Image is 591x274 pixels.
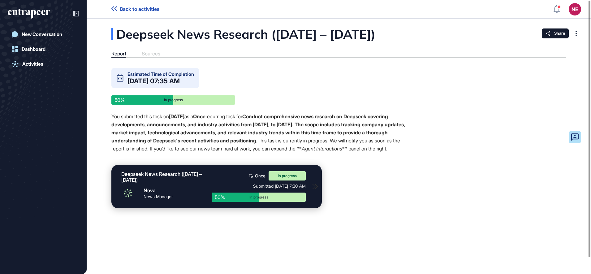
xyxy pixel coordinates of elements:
[169,113,184,120] strong: [DATE]
[116,98,231,102] div: In progress
[127,78,180,84] div: [DATE] 07:35 AM
[22,46,45,52] div: Dashboard
[22,61,43,67] div: Activities
[111,112,412,153] p: You submitted this task on as a recurring task for This task is currently in progress. We will no...
[127,72,194,76] div: Estimated Time of Completion
[8,43,79,55] a: Dashboard
[121,171,205,183] div: Deepseek News Research (July 31 – August 28, 2025)
[144,188,156,193] div: Nova
[22,32,62,37] div: New Conversation
[302,146,342,152] em: Agent Interactions
[111,95,173,105] div: 50%
[8,28,79,41] a: New Conversation
[8,58,79,70] a: Activities
[212,184,306,189] div: Submitted [DATE] 7:30 AM
[144,194,173,199] div: News Manager
[111,51,126,57] div: Report
[120,6,159,12] span: Back to activities
[111,6,159,12] a: Back to activities
[554,31,565,36] span: Share
[569,3,581,15] button: NE
[216,195,301,199] div: In progress
[212,193,259,202] div: 50%
[269,171,306,180] div: In progress
[111,28,437,40] div: Deepseek News Research ([DATE] – [DATE])
[111,113,405,144] strong: Conduct comprehensive news research on Deepseek covering developments, announcements, and industr...
[193,113,205,120] strong: Once
[255,174,265,178] span: Once
[8,9,50,19] div: entrapeer-logo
